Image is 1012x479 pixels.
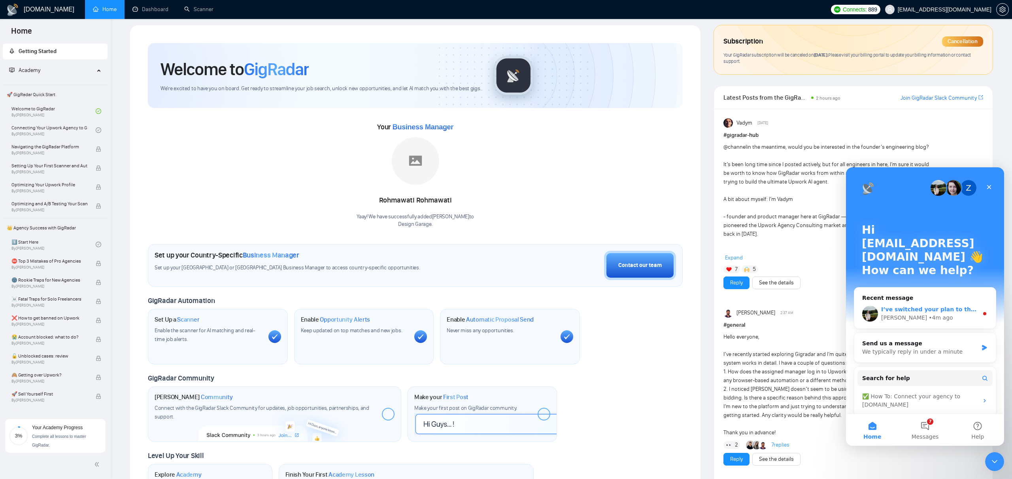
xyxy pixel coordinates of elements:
[723,93,809,102] span: Latest Posts from the GigRadar Community
[11,379,87,384] span: By [PERSON_NAME]
[723,276,750,289] button: Reply
[11,170,87,174] span: By [PERSON_NAME]
[414,405,517,411] span: Make your first post on GigRadar community.
[357,221,474,228] p: Design Garage .
[834,6,840,13] img: upwork-logo.png
[155,405,369,420] span: Connect with the GigRadar Slack Community for updates, job opportunities, partnerships, and support.
[723,52,971,64] span: Your GigRadar subscription will be canceled Please visit your billing portal to update your billi...
[329,471,374,479] span: Academy Lesson
[843,5,867,14] span: Connects:
[17,267,35,272] span: Home
[53,247,105,278] button: Messages
[752,453,801,466] button: See the details
[723,118,733,128] img: Vadym
[9,433,28,438] span: 3%
[357,194,474,207] div: Rohmawati Rohmawati
[723,453,750,466] button: Reply
[155,327,255,343] span: Enable the scanner for AI matching and real-time job alerts.
[744,267,750,272] img: 🙌
[160,59,309,80] h1: Welcome to
[447,327,514,334] span: Never miss any opportunities.
[96,242,101,247] span: check-circle
[11,222,147,245] div: ✅ How To: Connect your agency to [DOMAIN_NAME]
[868,5,877,14] span: 889
[32,434,86,447] span: Complete all lessons to master GigRadar.
[393,123,453,131] span: Business Manager
[155,393,233,401] h1: [PERSON_NAME]
[735,441,738,449] span: 2
[11,102,96,120] a: Welcome to GigRadarBy[PERSON_NAME]
[11,333,87,341] span: 😭 Account blocked: what to do?
[997,6,1008,13] span: setting
[96,318,101,323] span: lock
[604,251,676,280] button: Contact our team
[301,316,370,324] h1: Enable
[11,295,87,303] span: ☠️ Fatal Traps for Solo Freelancers
[96,299,101,304] span: lock
[746,441,755,449] img: Stefan
[96,184,101,190] span: lock
[730,455,743,464] a: Reply
[618,261,662,270] div: Contact our team
[155,251,299,259] h1: Set up your Country-Specific
[160,85,481,93] span: We're excited to have you on board. Get ready to streamline your job search, unlock new opportuni...
[96,146,101,152] span: lock
[19,67,40,74] span: Academy
[414,393,468,401] h1: Make your
[16,207,64,215] span: Search for help
[148,296,215,305] span: GigRadar Automation
[176,471,202,479] span: Academy
[730,278,743,287] a: Reply
[978,94,983,100] span: export
[96,108,101,114] span: check-circle
[93,6,117,13] a: homeHome
[11,352,87,360] span: 🔓 Unblocked cases: review
[357,213,474,228] div: Yaay! We have successfully added [PERSON_NAME] to
[723,131,983,140] h1: # gigradar-hub
[96,127,101,133] span: check-circle
[132,6,168,13] a: dashboardDashboard
[96,203,101,209] span: lock
[11,398,87,403] span: By [PERSON_NAME]
[723,143,931,317] div: in the meantime, would you be interested in the founder’s engineering blog? It’s been long time s...
[11,284,87,289] span: By [PERSON_NAME]
[35,139,795,145] span: I’ve switched your plan to the $50/month option, and we can connect so I can explain how you can ...
[9,48,15,54] span: rocket
[11,303,87,308] span: By [PERSON_NAME]
[757,119,768,127] span: [DATE]
[4,87,107,102] span: 🚀 GigRadar Quick Start
[725,254,743,261] span: Expand
[816,95,840,101] span: 2 hours ago
[177,316,199,324] span: Scanner
[447,316,534,324] h1: Enable
[11,181,87,189] span: Optimizing Your Upwork Profile
[201,393,233,401] span: Community
[184,6,213,13] a: searchScanner
[5,25,38,42] span: Home
[901,94,977,102] a: Join GigRadar Slack Community
[83,146,107,155] div: • 4m ago
[155,264,468,272] span: Set up your [GEOGRAPHIC_DATA] or [GEOGRAPHIC_DATA] Business Manager to access country-specific op...
[771,441,789,449] a: 7replies
[736,309,775,317] span: [PERSON_NAME]
[723,308,733,318] img: Preet Patel
[96,165,101,171] span: lock
[11,371,87,379] span: 🙈 Getting over Upwork?
[11,314,87,322] span: ❌ How to get banned on Upwork
[301,327,402,334] span: Keep updated on top matches and new jobs.
[726,267,732,272] img: ❤️
[759,278,794,287] a: See the details
[96,337,101,342] span: lock
[11,162,87,170] span: Setting Up Your First Scanner and Auto-Bidder
[392,137,439,185] img: placeholder.png
[19,48,57,55] span: Getting Started
[11,203,147,219] button: Search for help
[978,94,983,101] a: export
[11,409,87,417] span: ⚡ Win in 5 Minutes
